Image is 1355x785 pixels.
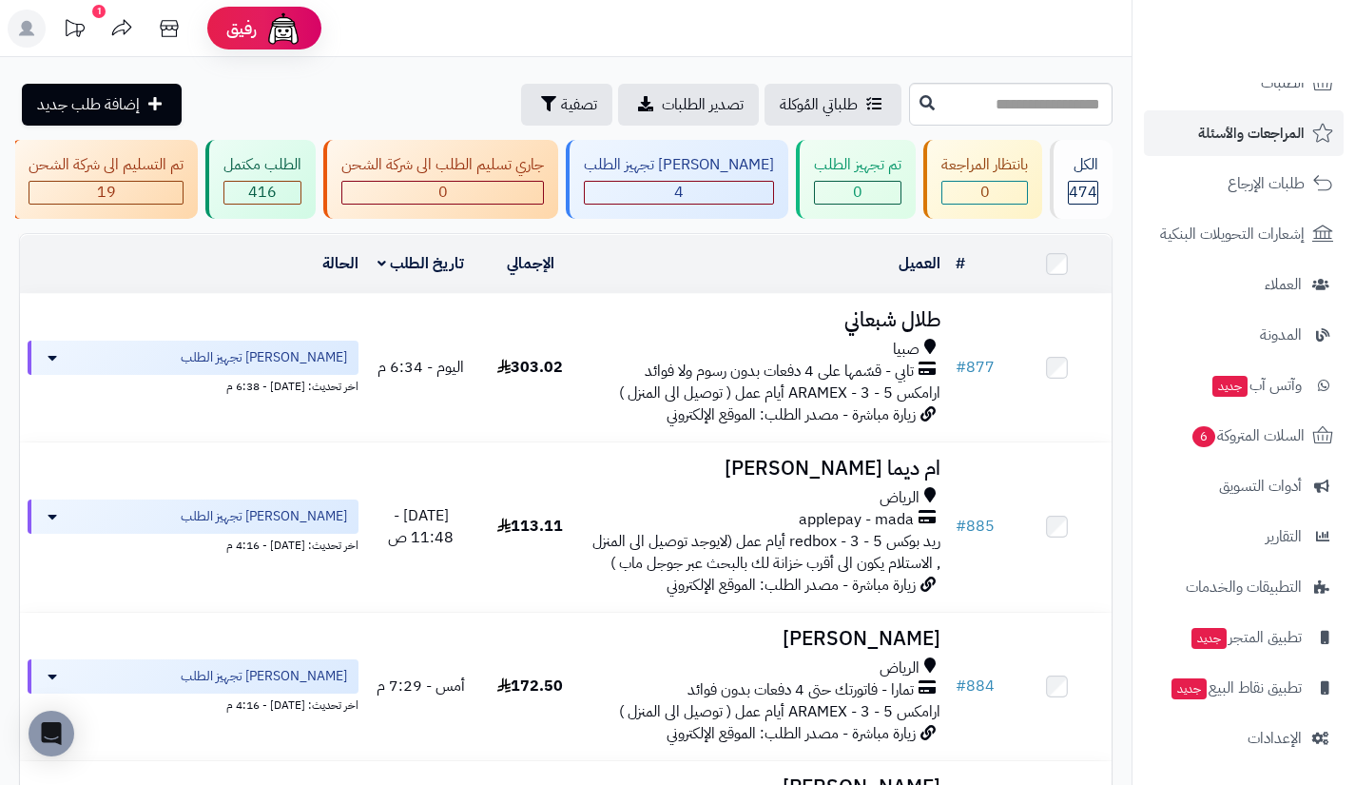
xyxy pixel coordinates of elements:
[956,515,966,538] span: #
[29,154,184,176] div: تم التسليم الى شركة الشحن
[893,339,919,361] span: صبيا
[1144,60,1344,106] a: الطلبات
[919,140,1046,219] a: بانتظار المراجعة 0
[814,154,901,176] div: تم تجهيز الطلب
[1160,221,1305,247] span: إشعارات التحويلات البنكية
[181,507,347,526] span: [PERSON_NAME] تجهيز الطلب
[92,5,106,18] div: 1
[1226,50,1337,90] img: logo-2.png
[497,356,563,379] span: 303.02
[377,252,464,275] a: تاريخ الطلب
[799,509,914,531] span: applepay - mada
[341,154,544,176] div: جاري تسليم الطلب الى شركة الشحن
[1192,426,1215,447] span: 6
[956,356,995,379] a: #877
[521,84,612,126] button: تصفية
[592,309,940,331] h3: طلال شبعاني
[942,182,1027,204] div: 0
[37,93,140,116] span: إضافة طلب جديد
[224,182,300,204] div: 416
[1190,422,1305,449] span: السلات المتروكة
[562,140,792,219] a: [PERSON_NAME] تجهيز الطلب 4
[50,10,98,52] a: تحديثات المنصة
[438,181,448,204] span: 0
[618,84,759,126] a: تصدير الطلبات
[1144,262,1344,307] a: العملاء
[792,140,919,219] a: تم تجهيز الطلب 0
[667,403,916,426] span: زيارة مباشرة - مصدر الطلب: الموقع الإلكتروني
[853,181,862,204] span: 0
[667,574,916,597] span: زيارة مباشرة - مصدر الطلب: الموقع الإلكتروني
[1144,211,1344,257] a: إشعارات التحويلات البنكية
[97,181,116,204] span: 19
[322,252,358,275] a: الحالة
[1171,678,1207,699] span: جديد
[956,356,966,379] span: #
[497,515,563,538] span: 113.11
[1248,725,1302,752] span: الإعدادات
[585,182,773,204] div: 4
[941,154,1028,176] div: بانتظار المراجعة
[780,93,858,116] span: طلباتي المُوكلة
[1219,473,1302,500] span: أدوات التسويق
[319,140,562,219] a: جاري تسليم الطلب الى شركة الشحن 0
[592,530,940,575] span: ريد بوكس redbox - 3 - 5 أيام عمل (لايوجد توصيل الى المنزل , الاستلام يكون الى أقرب خزانة لك بالبح...
[667,722,916,745] span: زيارة مباشرة - مصدر الطلب: الموقع الإلكتروني
[248,181,277,204] span: 416
[1144,665,1344,711] a: تطبيق نقاط البيعجديد
[1144,514,1344,559] a: التقارير
[7,140,202,219] a: تم التسليم الى شركة الشحن 19
[1144,110,1344,156] a: المراجعات والأسئلة
[1210,372,1302,399] span: وآتس آب
[1198,120,1305,147] span: المراجعات والأسئلة
[899,252,940,275] a: العميل
[1266,523,1302,550] span: التقارير
[1144,615,1344,660] a: تطبيق المتجرجديد
[561,93,597,116] span: تصفية
[377,675,465,697] span: أمس - 7:29 م
[1144,564,1344,610] a: التطبيقات والخدمات
[592,628,940,650] h3: [PERSON_NAME]
[28,694,358,714] div: اخر تحديث: [DATE] - 4:16 م
[226,17,257,40] span: رفيق
[1170,675,1302,701] span: تطبيق نقاط البيع
[29,182,183,204] div: 19
[22,84,182,126] a: إضافة طلب جديد
[645,361,914,383] span: تابي - قسّمها على 4 دفعات بدون رسوم ولا فوائد
[1261,69,1305,96] span: الطلبات
[687,679,914,701] span: تمارا - فاتورتك حتى 4 دفعات بدون فوائد
[28,534,358,554] div: اخر تحديث: [DATE] - 4:16 م
[1046,140,1116,219] a: الكل474
[1068,154,1098,176] div: الكل
[223,154,301,176] div: الطلب مكتمل
[1191,628,1227,649] span: جديد
[1228,170,1305,197] span: طلبات الإرجاع
[980,181,990,204] span: 0
[880,487,919,509] span: الرياض
[619,700,940,723] span: ارامكس ARAMEX - 3 - 5 أيام عمل ( توصيل الى المنزل )
[619,382,940,404] span: ارامكس ARAMEX - 3 - 5 أيام عمل ( توصيل الى المنزل )
[584,154,774,176] div: [PERSON_NAME] تجهيز الطلب
[1265,271,1302,298] span: العملاء
[765,84,901,126] a: طلباتي المُوكلة
[181,667,347,686] span: [PERSON_NAME] تجهيز الطلب
[28,375,358,395] div: اخر تحديث: [DATE] - 6:38 م
[388,504,454,549] span: [DATE] - 11:48 ص
[202,140,319,219] a: الطلب مكتمل 416
[956,675,966,697] span: #
[956,252,965,275] a: #
[264,10,302,48] img: ai-face.png
[662,93,744,116] span: تصدير الطلبات
[377,356,464,379] span: اليوم - 6:34 م
[880,657,919,679] span: الرياض
[1212,376,1248,397] span: جديد
[956,515,995,538] a: #885
[1069,181,1097,204] span: 474
[1144,161,1344,206] a: طلبات الإرجاع
[1144,363,1344,408] a: وآتس آبجديد
[497,675,563,697] span: 172.50
[592,458,940,480] h3: ام ديما [PERSON_NAME]
[1190,624,1302,651] span: تطبيق المتجر
[1260,322,1302,348] span: المدونة
[1144,716,1344,761] a: الإعدادات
